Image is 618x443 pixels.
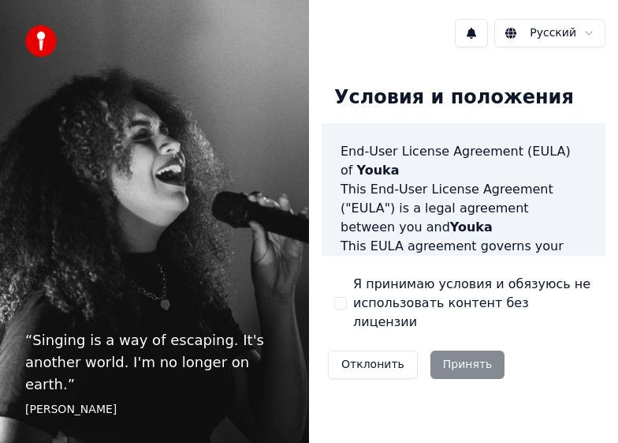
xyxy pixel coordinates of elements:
img: youka [25,25,57,57]
h3: End-User License Agreement (EULA) of [341,142,586,180]
div: Условия и положения [322,73,586,123]
label: Я принимаю условия и обязуюсь не использовать контент без лицензии [353,275,593,332]
span: Youka [357,163,400,178]
p: This EULA agreement governs your acquisition and use of our software ("Software") directly from o... [341,237,586,351]
footer: [PERSON_NAME] [25,402,284,418]
span: Youka [450,220,493,235]
p: This End-User License Agreement ("EULA") is a legal agreement between you and [341,180,586,237]
p: “ Singing is a way of escaping. It's another world. I'm no longer on earth. ” [25,329,284,396]
button: Отклонить [328,351,418,379]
